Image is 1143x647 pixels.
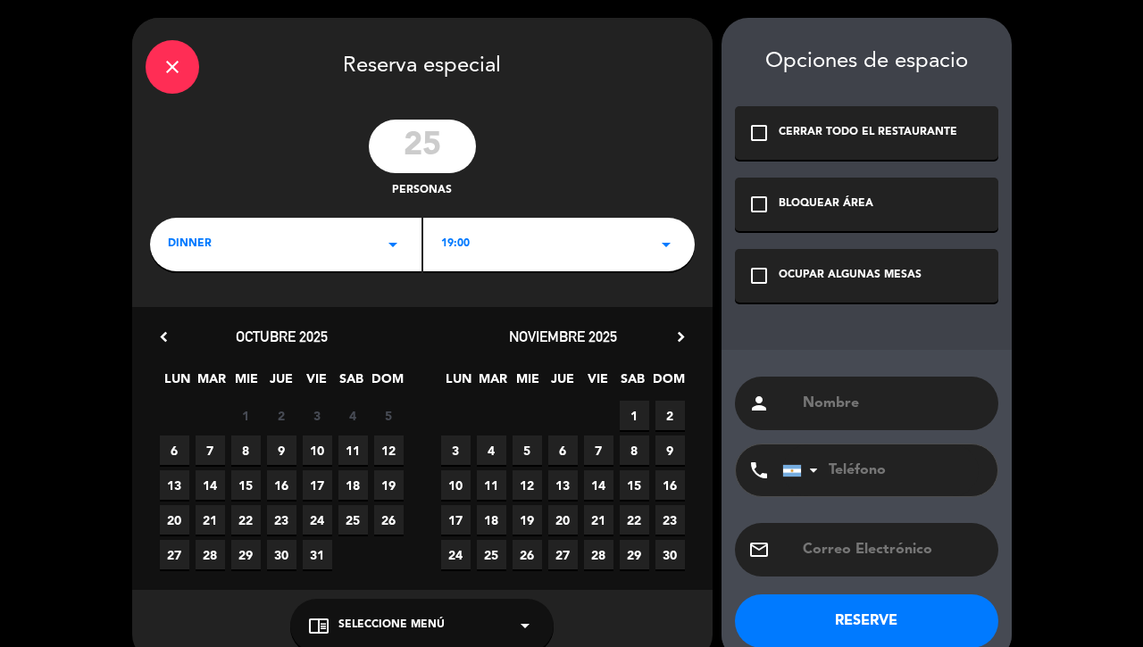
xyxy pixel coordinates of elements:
[392,182,452,200] span: personas
[197,369,227,398] span: MAR
[748,265,770,286] i: check_box_outline_blank
[583,369,613,398] span: VIE
[479,369,508,398] span: MAR
[231,435,261,465] span: 8
[338,505,368,535] span: 25
[584,435,613,465] span: 7
[308,615,330,636] i: chrome_reader_mode
[748,122,770,144] i: check_box_outline_blank
[154,328,173,346] i: chevron_left
[513,505,542,535] span: 19
[382,234,404,255] i: arrow_drop_down
[653,369,682,398] span: DOM
[196,435,225,465] span: 7
[779,124,957,142] div: CERRAR TODO EL RESTAURANTE
[231,470,261,500] span: 15
[441,470,471,500] span: 10
[548,540,578,569] span: 27
[160,435,189,465] span: 6
[132,18,713,111] div: Reserva especial
[655,505,685,535] span: 23
[444,369,473,398] span: LUN
[801,537,985,562] input: Correo Electrónico
[441,236,470,253] span: 19:00
[338,470,368,500] span: 18
[548,369,578,398] span: JUE
[514,615,536,636] i: arrow_drop_down
[302,369,331,398] span: VIE
[672,328,690,346] i: chevron_right
[801,391,985,416] input: Nombre
[374,470,404,500] span: 19
[655,401,685,430] span: 2
[782,444,979,496] input: Teléfono
[584,505,613,535] span: 21
[196,505,225,535] span: 21
[509,328,617,345] span: noviembre 2025
[374,435,404,465] span: 12
[620,401,649,430] span: 1
[655,234,677,255] i: arrow_drop_down
[303,470,332,500] span: 17
[748,460,770,481] i: phone
[267,470,296,500] span: 16
[303,401,332,430] span: 3
[160,505,189,535] span: 20
[655,470,685,500] span: 16
[441,435,471,465] span: 3
[303,435,332,465] span: 10
[513,369,543,398] span: MIE
[477,505,506,535] span: 18
[441,505,471,535] span: 17
[513,470,542,500] span: 12
[338,435,368,465] span: 11
[196,540,225,569] span: 28
[160,470,189,500] span: 13
[232,369,262,398] span: MIE
[236,328,328,345] span: octubre 2025
[748,194,770,215] i: check_box_outline_blank
[267,435,296,465] span: 9
[779,267,922,285] div: OCUPAR ALGUNAS MESAS
[196,470,225,500] span: 14
[548,470,578,500] span: 13
[231,505,261,535] span: 22
[748,393,770,414] i: person
[374,401,404,430] span: 5
[371,369,401,398] span: DOM
[783,445,824,495] div: Argentina: +54
[748,539,770,560] i: email
[163,369,192,398] span: LUN
[162,56,183,78] i: close
[477,470,506,500] span: 11
[655,540,685,569] span: 30
[513,435,542,465] span: 5
[369,120,476,173] input: 0
[620,470,649,500] span: 15
[231,401,261,430] span: 1
[441,540,471,569] span: 24
[477,435,506,465] span: 4
[655,435,685,465] span: 9
[620,540,649,569] span: 29
[548,435,578,465] span: 6
[620,505,649,535] span: 22
[267,401,296,430] span: 2
[338,401,368,430] span: 4
[338,617,445,635] span: Seleccione Menú
[267,505,296,535] span: 23
[337,369,366,398] span: SAB
[168,236,212,253] span: dinner
[584,540,613,569] span: 28
[584,470,613,500] span: 14
[267,369,296,398] span: JUE
[267,540,296,569] span: 30
[160,540,189,569] span: 27
[513,540,542,569] span: 26
[735,49,998,75] div: Opciones de espacio
[231,540,261,569] span: 29
[618,369,647,398] span: SAB
[303,505,332,535] span: 24
[620,435,649,465] span: 8
[374,505,404,535] span: 26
